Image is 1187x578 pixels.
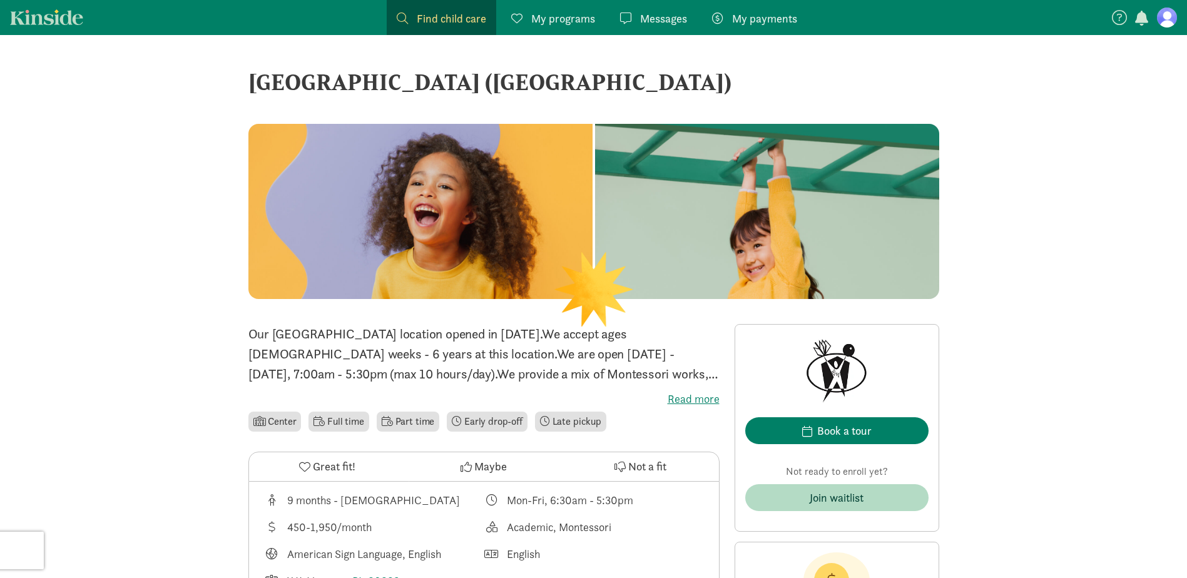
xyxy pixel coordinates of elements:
[10,9,83,25] a: Kinside
[264,492,484,509] div: Age range for children that this provider cares for
[447,412,527,432] li: Early drop-off
[507,545,540,562] div: English
[308,412,369,432] li: Full time
[377,412,439,432] li: Part time
[817,422,872,439] div: Book a tour
[405,452,562,481] button: Maybe
[484,492,704,509] div: Class schedule
[248,65,939,99] div: [GEOGRAPHIC_DATA] ([GEOGRAPHIC_DATA])
[507,492,633,509] div: Mon-Fri, 6:30am - 5:30pm
[287,519,372,535] div: 450-1,950/month
[249,452,405,481] button: Great fit!
[802,335,870,402] img: Provider logo
[248,412,302,432] li: Center
[248,324,720,384] p: Our [GEOGRAPHIC_DATA] location opened in [DATE]. ​ We accept ages [DEMOGRAPHIC_DATA] weeks - 6 ye...
[640,10,687,27] span: Messages
[562,452,718,481] button: Not a fit
[248,392,720,407] label: Read more
[264,545,484,562] div: Languages taught
[484,545,704,562] div: Languages spoken
[264,519,484,535] div: Average tuition for this program
[810,489,864,506] div: Join waitlist
[474,458,507,475] span: Maybe
[417,10,486,27] span: Find child care
[484,519,704,535] div: This provider's education philosophy
[313,458,355,475] span: Great fit!
[287,545,441,562] div: American Sign Language, English
[745,484,929,511] button: Join waitlist
[535,412,606,432] li: Late pickup
[531,10,595,27] span: My programs
[745,417,929,444] button: Book a tour
[507,519,611,535] div: Academic, Montessori
[287,492,460,509] div: 9 months - [DEMOGRAPHIC_DATA]
[628,458,666,475] span: Not a fit
[732,10,797,27] span: My payments
[745,464,929,479] p: Not ready to enroll yet?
